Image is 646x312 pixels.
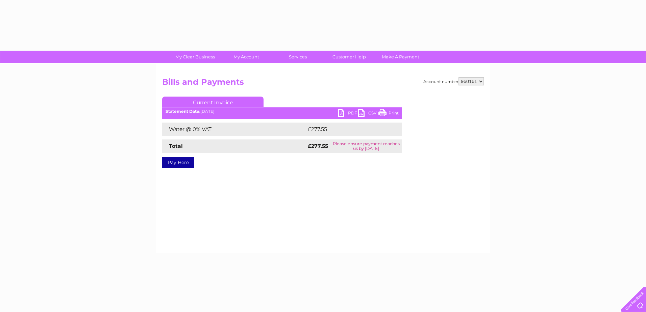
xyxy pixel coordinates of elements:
[219,51,274,63] a: My Account
[167,51,223,63] a: My Clear Business
[358,109,378,119] a: CSV
[423,77,484,85] div: Account number
[338,109,358,119] a: PDF
[306,123,390,136] td: £277.55
[378,109,399,119] a: Print
[162,123,306,136] td: Water @ 0% VAT
[169,143,183,149] strong: Total
[270,51,326,63] a: Services
[162,157,194,168] a: Pay Here
[308,143,328,149] strong: £277.55
[162,77,484,90] h2: Bills and Payments
[321,51,377,63] a: Customer Help
[330,139,402,153] td: Please ensure payment reaches us by [DATE]
[162,97,264,107] a: Current Invoice
[162,109,402,114] div: [DATE]
[373,51,428,63] a: Make A Payment
[166,109,200,114] b: Statement Date:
